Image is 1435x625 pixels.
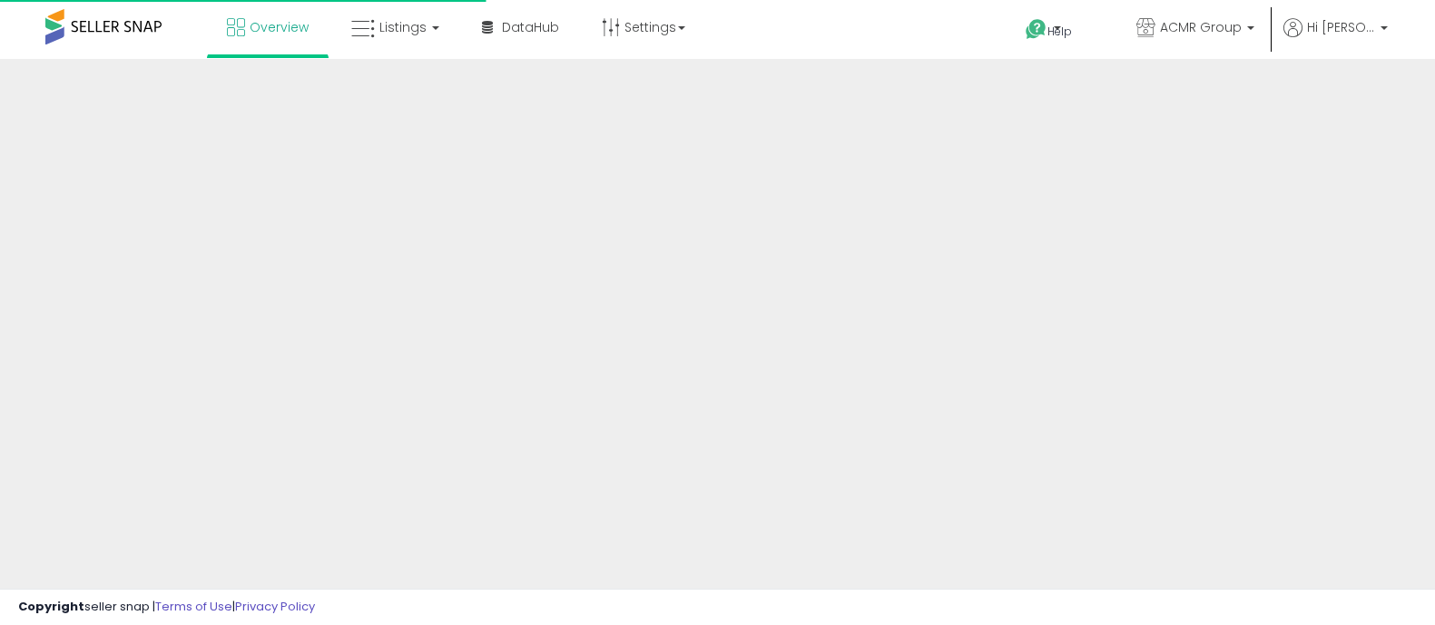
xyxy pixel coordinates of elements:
i: Get Help [1025,18,1047,41]
a: Hi [PERSON_NAME] [1283,18,1388,59]
span: ACMR Group [1160,18,1242,36]
a: Privacy Policy [235,598,315,615]
a: Terms of Use [155,598,232,615]
span: Hi [PERSON_NAME] [1307,18,1375,36]
div: seller snap | | [18,599,315,616]
span: Listings [379,18,427,36]
strong: Copyright [18,598,84,615]
span: DataHub [502,18,559,36]
a: Help [1011,5,1107,59]
span: Overview [250,18,309,36]
span: Help [1047,24,1072,39]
